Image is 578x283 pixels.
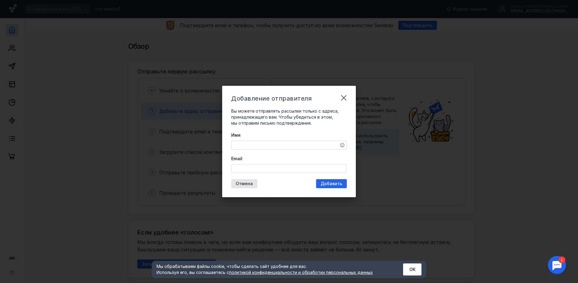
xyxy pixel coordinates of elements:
span: Имя [231,132,241,138]
span: Добавление отправителя [231,95,312,102]
span: Вы можете отправлять рассылки только с адреса, принадлежащего вам. Чтобы убедиться в этом, мы отп... [231,108,339,126]
div: 1 [14,4,20,10]
a: политикой конфиденциальности и обработки персональных данных [229,270,373,275]
div: Мы обрабатываем файлы cookie, чтобы сделать сайт удобнее для вас. Используя его, вы соглашаетесь c [157,263,388,275]
button: ОК [403,263,421,275]
button: Добавить [316,179,347,188]
span: Отмена [236,181,253,186]
span: Email [231,156,242,162]
span: Добавить [321,181,342,186]
button: Отмена [231,179,257,188]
